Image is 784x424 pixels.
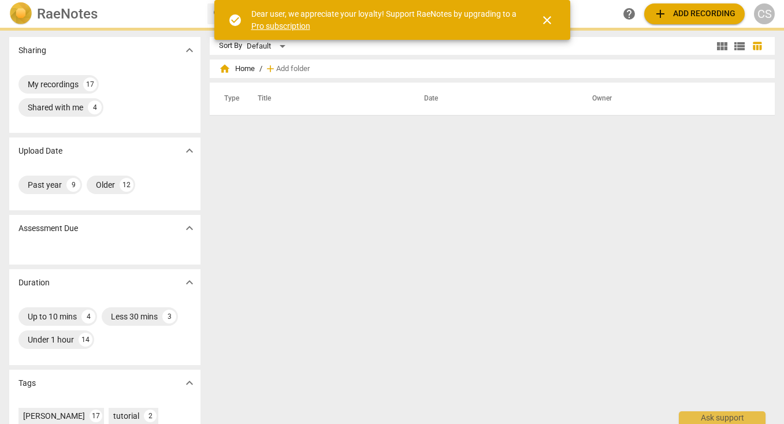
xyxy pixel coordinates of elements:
[162,310,176,323] div: 3
[715,39,729,53] span: view_module
[181,42,198,59] button: Show more
[183,376,196,390] span: expand_more
[23,410,85,422] div: [PERSON_NAME]
[28,102,83,113] div: Shared with me
[18,277,50,289] p: Duration
[18,145,62,157] p: Upload Date
[578,83,763,115] th: Owner
[410,83,578,115] th: Date
[28,179,62,191] div: Past year
[244,83,410,115] th: Title
[679,411,766,424] div: Ask support
[754,3,775,24] button: CS
[259,65,262,73] span: /
[28,334,74,345] div: Under 1 hour
[183,276,196,289] span: expand_more
[90,410,102,422] div: 17
[265,63,276,75] span: add
[181,142,198,159] button: Show more
[28,79,79,90] div: My recordings
[212,7,226,21] span: search
[28,311,77,322] div: Up to 10 mins
[79,333,92,347] div: 14
[733,39,746,53] span: view_list
[251,21,310,31] a: Pro subscription
[533,6,561,34] button: Close
[276,65,310,73] span: Add folder
[183,221,196,235] span: expand_more
[181,374,198,392] button: Show more
[644,3,745,24] button: Upload
[181,274,198,291] button: Show more
[81,310,95,323] div: 4
[83,77,97,91] div: 17
[219,63,255,75] span: Home
[111,311,158,322] div: Less 30 mins
[714,38,731,55] button: Tile view
[219,42,242,50] div: Sort By
[748,38,766,55] button: Table view
[251,8,519,32] div: Dear user, we appreciate your loyalty! Support RaeNotes by upgrading to a
[88,101,102,114] div: 4
[215,83,244,115] th: Type
[653,7,667,21] span: add
[18,377,36,389] p: Tags
[183,144,196,158] span: expand_more
[9,2,198,25] a: LogoRaeNotes
[183,43,196,57] span: expand_more
[18,44,46,57] p: Sharing
[752,40,763,51] span: table_chart
[37,6,98,22] h2: RaeNotes
[540,13,554,27] span: close
[9,2,32,25] img: Logo
[120,178,133,192] div: 12
[653,7,735,21] span: Add recording
[18,222,78,235] p: Assessment Due
[113,410,139,422] div: tutorial
[96,179,115,191] div: Older
[66,178,80,192] div: 9
[247,37,289,55] div: Default
[228,13,242,27] span: check_circle
[144,410,157,422] div: 2
[181,220,198,237] button: Show more
[219,63,231,75] span: home
[622,7,636,21] span: help
[619,3,640,24] a: Help
[731,38,748,55] button: List view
